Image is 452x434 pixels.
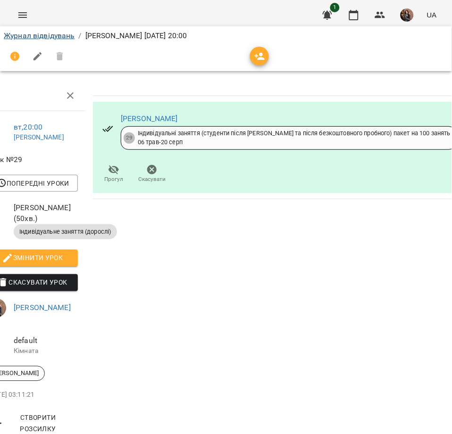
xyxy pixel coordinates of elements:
span: UA [427,10,437,20]
img: 6c17d95c07e6703404428ddbc75e5e60.jpg [401,8,414,22]
span: 1 [330,3,340,12]
span: Прогул [104,175,123,183]
span: [PERSON_NAME] ( 50 хв. ) [14,202,78,224]
li: / [79,30,82,41]
a: [PERSON_NAME] [121,114,178,123]
div: 29 [124,132,135,144]
button: Menu [11,4,34,26]
a: Журнал відвідувань [4,31,75,40]
nav: breadcrumb [4,30,448,41]
a: вт , 20:00 [14,123,42,131]
div: Індивідуальні заняття (студенти після [PERSON_NAME] та після безкоштовного пробного) пакет на 100... [138,129,451,147]
span: Індивідуальне заняття (дорослі) [14,228,117,236]
button: UA [423,6,441,24]
button: Скасувати [133,161,171,188]
p: [PERSON_NAME] [DATE] 20:00 [85,30,187,41]
button: Прогул [95,161,133,188]
p: Кімната [14,347,78,356]
span: default [14,336,78,347]
span: Скасувати [138,175,166,183]
a: [PERSON_NAME] [14,303,71,312]
a: [PERSON_NAME] [14,133,64,141]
